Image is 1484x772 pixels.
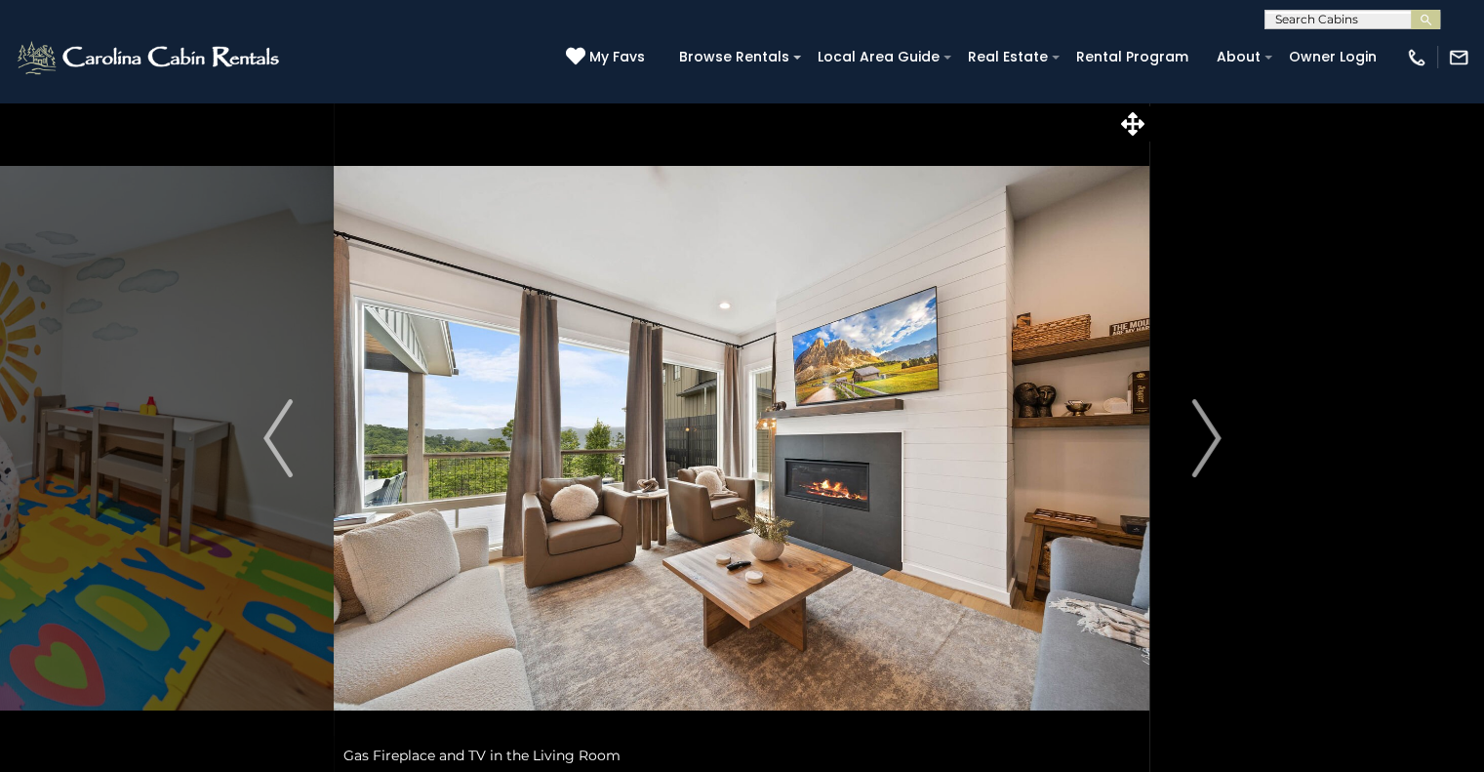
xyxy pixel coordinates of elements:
[1448,47,1469,68] img: mail-regular-white.png
[589,47,645,67] span: My Favs
[1066,42,1198,72] a: Rental Program
[15,38,285,77] img: White-1-2.png
[1279,42,1386,72] a: Owner Login
[808,42,949,72] a: Local Area Guide
[263,399,293,477] img: arrow
[669,42,799,72] a: Browse Rentals
[1406,47,1427,68] img: phone-regular-white.png
[566,47,650,68] a: My Favs
[1191,399,1221,477] img: arrow
[1207,42,1270,72] a: About
[958,42,1058,72] a: Real Estate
